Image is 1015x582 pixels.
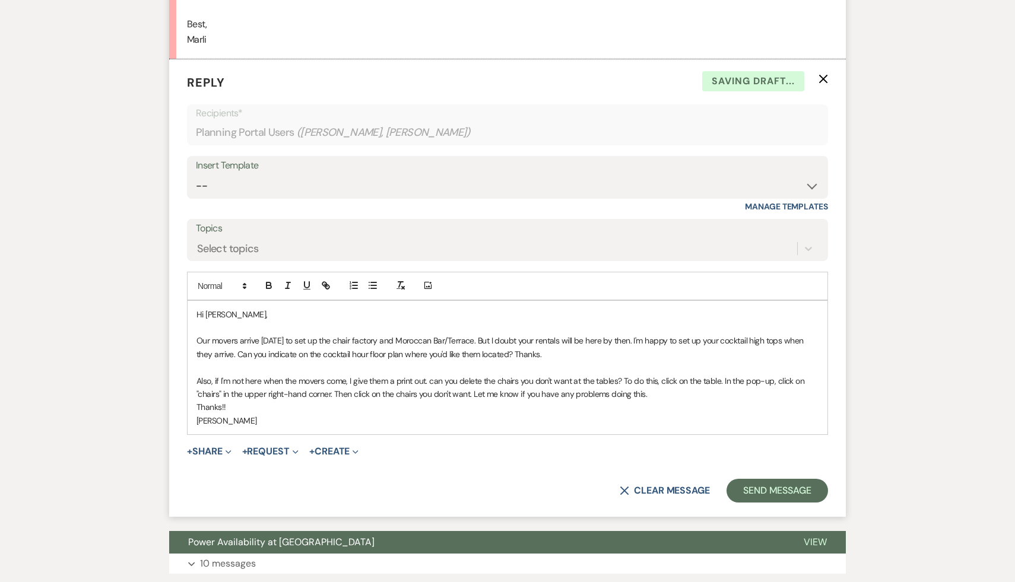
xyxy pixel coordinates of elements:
button: Power Availability at [GEOGRAPHIC_DATA] [169,531,785,554]
p: Recipients* [196,106,819,121]
span: Saving draft... [702,71,804,91]
span: + [309,447,315,456]
button: 10 messages [169,554,846,574]
p: Hi [PERSON_NAME], [196,308,819,321]
span: View [804,536,827,548]
a: Manage Templates [745,201,828,212]
button: Clear message [620,486,710,495]
span: + [242,447,248,456]
div: Select topics [197,240,259,256]
p: Thanks!! [196,400,819,414]
div: Planning Portal Users [196,121,819,144]
p: Our movers arrive [DATE] to set up the chair factory and Moroccan Bar/Terrace. But I doubt your r... [196,334,819,361]
p: Also, if I'm not here when the movers come, I give them a print out. can you delete the chairs yo... [196,374,819,401]
p: [PERSON_NAME] [196,414,819,427]
div: Insert Template [196,157,819,174]
button: View [785,531,846,554]
label: Topics [196,220,819,237]
p: 10 messages [200,556,256,571]
span: ( [PERSON_NAME], [PERSON_NAME] ) [297,125,471,141]
button: Share [187,447,231,456]
span: Power Availability at [GEOGRAPHIC_DATA] [188,536,375,548]
button: Send Message [727,479,828,503]
button: Request [242,447,299,456]
button: Create [309,447,359,456]
span: + [187,447,192,456]
span: Reply [187,75,225,90]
